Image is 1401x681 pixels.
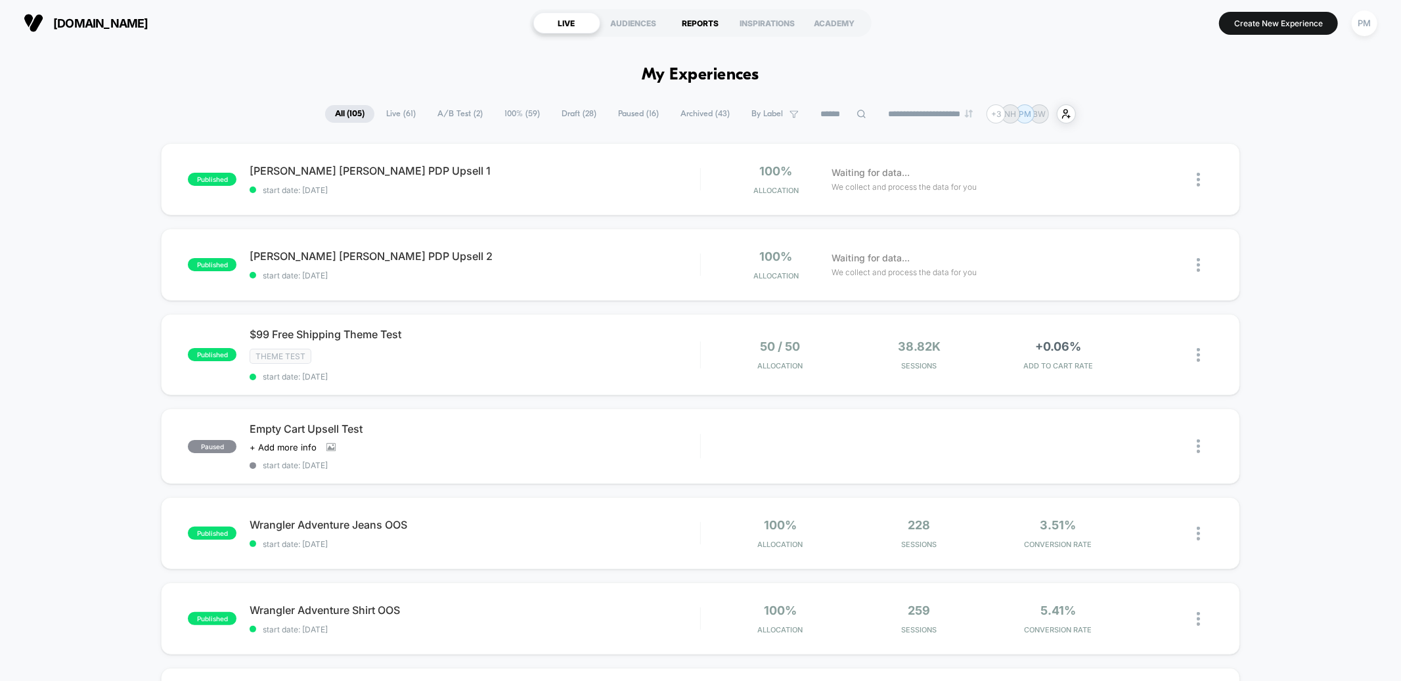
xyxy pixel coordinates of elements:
span: Allocation [753,271,799,280]
img: close [1197,439,1200,453]
span: 228 [908,518,931,532]
span: $99 Free Shipping Theme Test [250,328,700,341]
span: Draft ( 28 ) [552,105,606,123]
img: end [965,110,973,118]
h1: My Experiences [642,66,759,85]
span: 259 [908,604,931,617]
img: close [1197,612,1200,626]
div: AUDIENCES [600,12,667,33]
span: Wrangler Adventure Shirt OOS [250,604,700,617]
span: start date: [DATE] [250,460,700,470]
img: close [1197,173,1200,187]
span: Waiting for data... [832,251,910,265]
span: published [188,612,236,625]
span: 5.41% [1040,604,1076,617]
p: BW [1033,109,1046,119]
span: Theme Test [250,349,311,364]
span: 50 / 50 [761,340,801,353]
p: NH [1005,109,1017,119]
span: start date: [DATE] [250,271,700,280]
span: Live ( 61 ) [376,105,426,123]
span: published [188,258,236,271]
span: 100% [760,250,793,263]
div: PM [1352,11,1377,36]
span: A/B Test ( 2 ) [428,105,493,123]
p: PM [1019,109,1031,119]
span: 38.82k [898,340,941,353]
span: We collect and process the data for you [832,266,977,278]
span: Allocation [758,361,803,370]
button: [DOMAIN_NAME] [20,12,152,33]
span: start date: [DATE] [250,539,700,549]
div: ACADEMY [801,12,868,33]
span: [PERSON_NAME] [PERSON_NAME] PDP Upsell 1 [250,164,700,177]
div: + 3 [987,104,1006,123]
span: 3.51% [1040,518,1077,532]
span: published [188,173,236,186]
span: Sessions [853,540,986,549]
span: ADD TO CART RATE [992,361,1124,370]
span: Allocation [758,540,803,549]
span: Archived ( 43 ) [671,105,740,123]
span: Sessions [853,361,986,370]
div: LIVE [533,12,600,33]
span: +0.06% [1035,340,1081,353]
span: Waiting for data... [832,165,910,180]
span: CONVERSION RATE [992,625,1124,634]
div: REPORTS [667,12,734,33]
div: INSPIRATIONS [734,12,801,33]
span: + Add more info [250,442,317,452]
img: close [1197,348,1200,362]
button: PM [1348,10,1381,37]
span: start date: [DATE] [250,625,700,634]
span: 100% ( 59 ) [495,105,550,123]
span: published [188,527,236,540]
span: published [188,348,236,361]
span: [DOMAIN_NAME] [53,16,148,30]
img: close [1197,527,1200,540]
span: CONVERSION RATE [992,540,1124,549]
span: Wrangler Adventure Jeans OOS [250,518,700,531]
span: All ( 105 ) [325,105,374,123]
span: start date: [DATE] [250,185,700,195]
span: Allocation [758,625,803,634]
span: Sessions [853,625,986,634]
span: 100% [764,518,797,532]
button: Create New Experience [1219,12,1338,35]
span: 100% [760,164,793,178]
span: Empty Cart Upsell Test [250,422,700,435]
span: Allocation [753,186,799,195]
span: 100% [764,604,797,617]
img: Visually logo [24,13,43,33]
span: paused [188,440,236,453]
span: [PERSON_NAME] [PERSON_NAME] PDP Upsell 2 [250,250,700,263]
span: start date: [DATE] [250,372,700,382]
span: Paused ( 16 ) [608,105,669,123]
img: close [1197,258,1200,272]
span: We collect and process the data for you [832,181,977,193]
span: By Label [751,109,783,119]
